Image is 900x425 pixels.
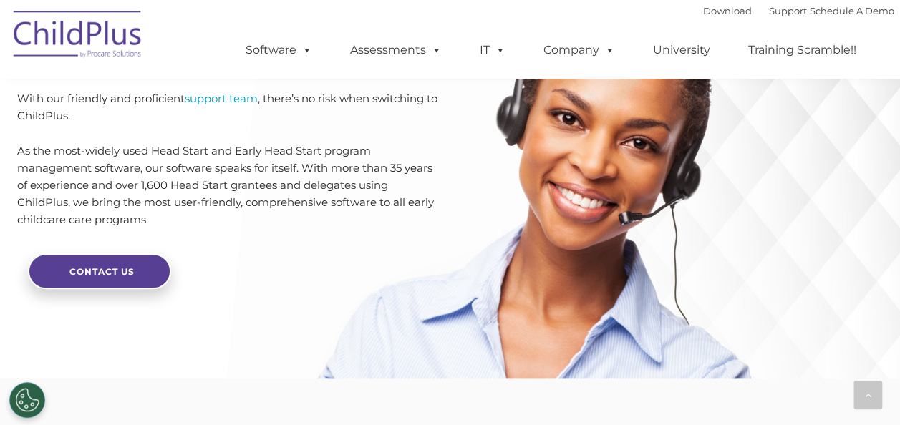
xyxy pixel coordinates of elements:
iframe: Chat Widget [666,270,900,425]
a: Software [231,36,326,64]
img: ChildPlus by Procare Solutions [6,1,150,72]
a: IT [465,36,520,64]
a: Download [703,5,752,16]
button: Cookies Settings [9,382,45,418]
a: Schedule A Demo [810,5,894,16]
a: Company [529,36,629,64]
a: Assessments [336,36,456,64]
a: Contact Us [28,253,171,289]
a: University [639,36,725,64]
font: | [703,5,894,16]
a: Support [769,5,807,16]
span: Contact Us [69,266,135,277]
a: Training Scramble!! [734,36,871,64]
p: With our friendly and proficient , there’s no risk when switching to ChildPlus. [17,90,440,124]
a: support team [185,92,258,105]
p: As the most-widely used Head Start and Early Head Start program management software, our software... [17,142,440,228]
